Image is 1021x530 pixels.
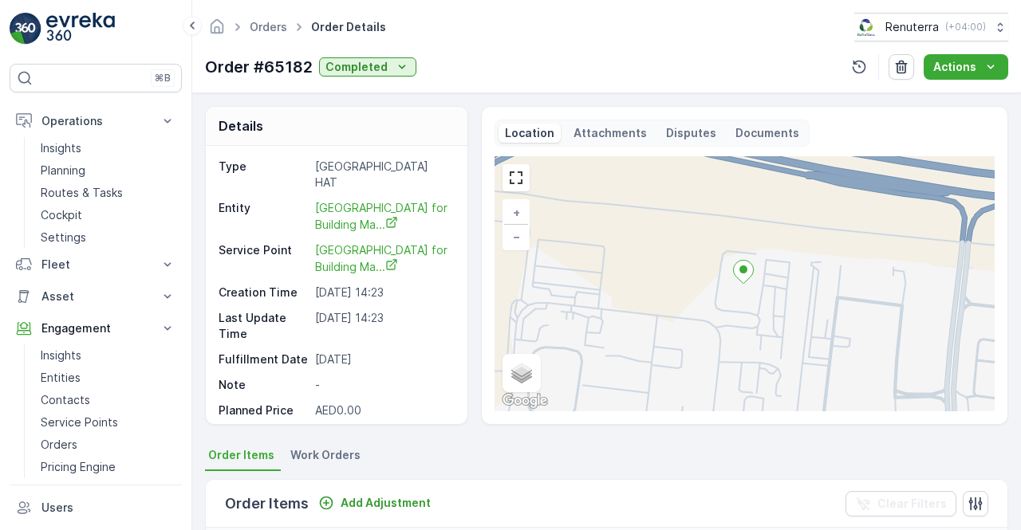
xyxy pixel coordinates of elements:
a: Madar Emirates for Building Ma... [315,241,451,274]
a: Routes & Tasks [34,182,182,204]
p: Actions [933,59,976,75]
p: Operations [41,113,150,129]
a: Orders [250,20,287,33]
span: [GEOGRAPHIC_DATA] for Building Ma... [315,243,451,273]
a: Zoom In [504,201,528,225]
p: Order Items [225,493,309,515]
p: Clear Filters [877,496,947,512]
img: Screenshot_2024-07-26_at_13.33.01.png [854,18,879,36]
p: Creation Time [219,285,309,300]
p: Renuterra [885,19,939,35]
button: Renuterra(+04:00) [854,13,1008,41]
button: Asset [10,281,182,312]
p: Pricing Engine [41,459,116,475]
img: Google [499,391,551,411]
p: Entity [219,200,309,233]
p: Add Adjustment [341,495,431,511]
button: Fleet [10,249,182,281]
button: Clear Filters [846,491,956,516]
p: Cockpit [41,207,82,223]
p: [GEOGRAPHIC_DATA] HAT [315,159,451,190]
p: Details [219,116,263,135]
span: + [513,206,520,219]
p: Attachments [574,125,647,141]
p: Service Points [41,414,118,430]
p: ( +04:00 ) [945,21,986,33]
p: Users [41,500,175,516]
p: Planned Price [219,402,294,418]
img: logo_light-DOdMpM7g.png [46,13,115,45]
a: Insights [34,137,182,159]
span: Order Items [208,447,274,463]
p: - [315,377,451,393]
p: Planning [41,163,85,179]
p: Settings [41,230,86,245]
a: Planning [34,159,182,182]
button: Operations [10,105,182,137]
a: Contacts [34,389,182,411]
p: Disputes [666,125,716,141]
a: Layers [504,355,539,391]
p: Contacts [41,392,90,408]
button: Completed [319,57,416,77]
a: Pricing Engine [34,456,182,478]
p: Service Point [219,242,309,275]
span: Order Details [308,19,389,35]
p: [DATE] 14:23 [315,310,451,342]
p: Type [219,159,309,190]
p: Fleet [41,257,150,273]
p: Completed [325,59,388,75]
p: [DATE] [315,351,451,367]
button: Add Adjustment [312,493,437,512]
a: Users [10,492,182,524]
p: Order #65182 [205,55,313,79]
a: Entities [34,367,182,389]
p: Insights [41,347,81,363]
p: Engagement [41,320,150,336]
span: AED0.00 [315,403,361,417]
p: [DATE] 14:23 [315,285,451,300]
p: Fulfillment Date [219,351,309,367]
p: Last Update Time [219,310,309,342]
p: Routes & Tasks [41,185,123,201]
a: Service Points [34,411,182,434]
span: [GEOGRAPHIC_DATA] for Building Ma... [315,201,451,231]
a: Insights [34,344,182,367]
img: logo [10,13,41,45]
p: Location [505,125,554,141]
p: Insights [41,140,81,156]
p: Orders [41,437,77,453]
a: Homepage [208,24,226,37]
span: Work Orders [290,447,361,463]
a: Cockpit [34,204,182,226]
a: Open this area in Google Maps (opens a new window) [499,391,551,411]
a: Zoom Out [504,225,528,249]
a: Settings [34,226,182,249]
p: Documents [735,125,799,141]
p: ⌘B [155,72,171,84]
a: Madar Emirates for Building Ma... [315,199,451,232]
p: Note [219,377,309,393]
p: Asset [41,289,150,304]
button: Actions [924,54,1008,80]
a: Orders [34,434,182,456]
button: Engagement [10,312,182,344]
span: − [513,230,521,243]
a: View Fullscreen [504,166,528,190]
p: Entities [41,370,81,386]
